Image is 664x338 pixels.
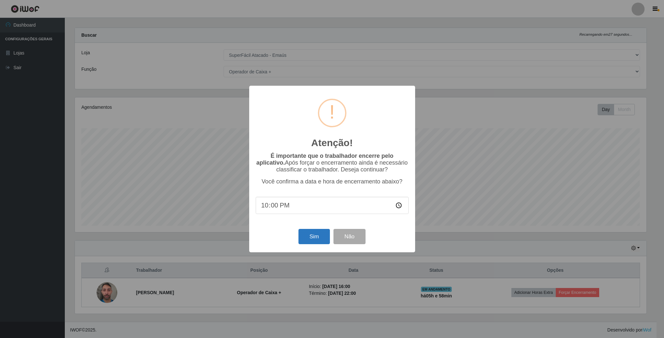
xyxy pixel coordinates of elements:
p: Após forçar o encerramento ainda é necessário classificar o trabalhador. Deseja continuar? [256,153,409,173]
button: Sim [298,229,330,244]
button: Não [333,229,366,244]
p: Você confirma a data e hora de encerramento abaixo? [256,178,409,185]
h2: Atenção! [311,137,353,149]
b: É importante que o trabalhador encerre pelo aplicativo. [256,153,393,166]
